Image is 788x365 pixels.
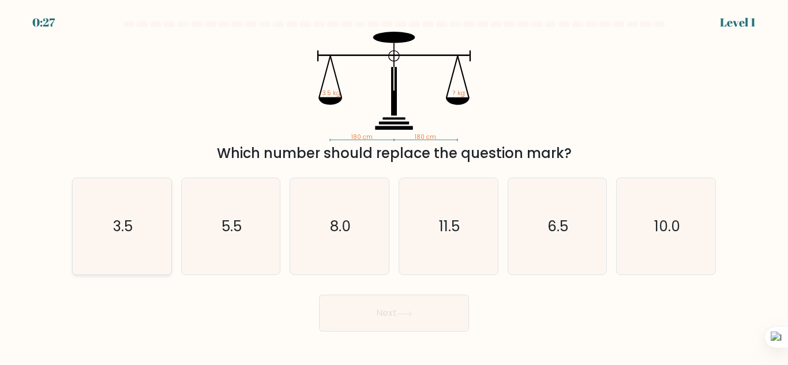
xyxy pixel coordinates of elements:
button: Next [319,295,469,332]
tspan: 180 cm [415,133,436,141]
div: 0:27 [32,14,55,31]
tspan: ? kg [453,89,465,97]
tspan: 3.5 kg [322,89,340,97]
text: 11.5 [439,216,460,236]
text: 8.0 [330,216,351,236]
text: 5.5 [222,216,242,236]
div: Level 1 [720,14,756,31]
tspan: 180 cm [351,133,373,141]
text: 6.5 [548,216,569,236]
div: Which number should replace the question mark? [79,143,709,164]
text: 3.5 [113,216,133,236]
text: 10.0 [654,216,680,236]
